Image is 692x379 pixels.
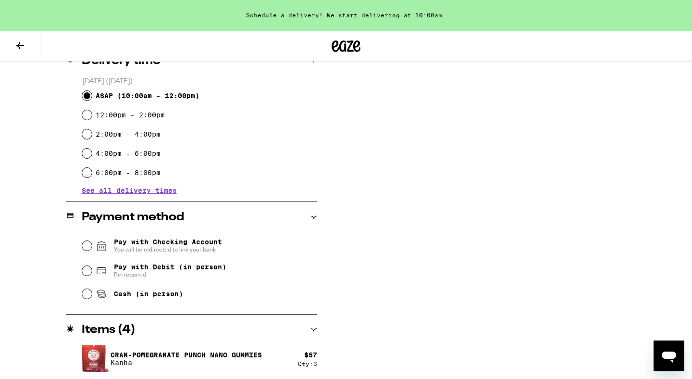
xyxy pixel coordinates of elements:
[82,187,177,194] button: See all delivery times
[96,150,161,157] label: 4:00pm - 6:00pm
[96,92,199,100] span: ASAP ( 10:00am - 12:00pm )
[298,361,317,367] div: Qty: 3
[114,238,222,253] span: Pay with Checking Account
[114,263,226,271] span: Pay with Debit (in person)
[304,351,317,359] div: $ 57
[96,130,161,138] label: 2:00pm - 4:00pm
[82,324,136,336] h2: Items ( 4 )
[654,341,684,371] iframe: Button to launch messaging window
[82,77,317,86] p: [DATE] ([DATE])
[82,344,109,373] img: Cran-Pomegranate Punch Nano Gummies
[114,290,183,298] span: Cash (in person)
[96,169,161,177] label: 6:00pm - 8:00pm
[111,351,262,359] p: Cran-Pomegranate Punch Nano Gummies
[82,212,184,223] h2: Payment method
[114,246,222,253] span: You will be redirected to link your bank
[114,271,226,278] span: Pin required
[96,111,165,119] label: 12:00pm - 2:00pm
[111,359,262,366] p: Kanha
